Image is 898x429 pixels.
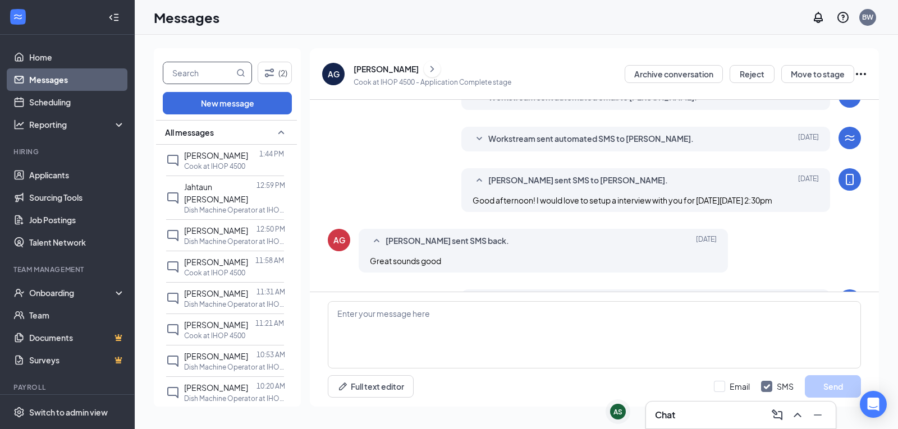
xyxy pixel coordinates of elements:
[29,407,108,418] div: Switch to admin view
[488,132,694,146] span: Workstream sent automated SMS to [PERSON_NAME].
[166,229,180,242] svg: ChatInactive
[29,326,125,349] a: DocumentsCrown
[166,354,180,368] svg: ChatInactive
[29,304,125,326] a: Team
[13,407,25,418] svg: Settings
[163,92,292,114] button: New message
[836,11,850,24] svg: QuestionInfo
[473,132,486,146] svg: SmallChevronDown
[812,11,825,24] svg: Notifications
[184,257,248,267] span: [PERSON_NAME]
[184,362,285,372] p: Dish Machine Operator at IHOP 4500
[184,182,248,204] span: Jahtaun [PERSON_NAME]
[386,234,509,248] span: [PERSON_NAME] sent SMS back.
[184,237,285,246] p: Dish Machine Operator at IHOP 4500
[184,331,245,340] p: Cook at IHOP 4500
[354,63,419,75] div: [PERSON_NAME]
[256,381,285,391] p: 10:20 AM
[29,68,125,91] a: Messages
[29,231,125,253] a: Talent Network
[798,174,819,187] span: [DATE]
[354,77,511,87] p: Cook at IHOP 4500 - Application Complete stage
[184,394,285,403] p: Dish Machine Operator at IHOP 4500
[862,12,873,22] div: BW
[805,375,861,398] button: Send
[13,119,25,130] svg: Analysis
[29,164,125,186] a: Applicants
[488,174,668,187] span: [PERSON_NAME] sent SMS to [PERSON_NAME].
[613,407,622,417] div: AS
[236,68,245,77] svg: MagnifyingGlass
[473,195,772,205] span: Good afternoon! I would love to setup a interview with you for [DATE][DATE] 2:30pm
[166,292,180,305] svg: ChatInactive
[256,224,285,234] p: 12:50 PM
[263,66,276,80] svg: Filter
[184,382,248,393] span: [PERSON_NAME]
[184,150,248,160] span: [PERSON_NAME]
[809,406,827,424] button: Minimize
[424,61,441,77] button: ChevronRight
[370,256,441,266] span: Great sounds good
[166,154,180,167] svg: ChatInactive
[696,234,717,248] span: [DATE]
[154,8,219,27] h1: Messages
[29,119,126,130] div: Reporting
[473,174,486,187] svg: SmallChevronUp
[29,287,116,298] div: Onboarding
[13,265,123,274] div: Team Management
[791,408,804,422] svg: ChevronUp
[184,320,248,330] span: [PERSON_NAME]
[12,11,24,22] svg: WorkstreamLogo
[256,350,285,359] p: 10:53 AM
[337,381,349,392] svg: Pen
[768,406,786,424] button: ComposeMessage
[843,173,856,186] svg: MobileSms
[798,132,819,146] span: [DATE]
[184,351,248,361] span: [PERSON_NAME]
[843,131,856,145] svg: WorkstreamLogo
[184,299,285,309] p: Dish Machine Operator at IHOP 4500
[166,386,180,399] svg: ChatInactive
[13,287,25,298] svg: UserCheck
[258,62,292,84] button: Filter (2)
[166,260,180,274] svg: ChatInactive
[860,391,887,418] div: Open Intercom Messenger
[427,62,438,76] svg: ChevronRight
[333,234,345,246] div: AG
[13,382,123,392] div: Payroll
[328,375,414,398] button: Full text editorPen
[165,127,214,138] span: All messages
[625,65,723,83] button: Archive conversation
[274,126,288,139] svg: SmallChevronUp
[255,256,284,265] p: 11:58 AM
[29,209,125,231] a: Job Postings
[184,268,245,278] p: Cook at IHOP 4500
[370,234,383,248] svg: SmallChevronUp
[163,62,234,84] input: Search
[256,287,285,297] p: 11:31 AM
[29,91,125,113] a: Scheduling
[771,408,784,422] svg: ComposeMessage
[730,65,775,83] button: Reject
[184,225,248,236] span: [PERSON_NAME]
[166,323,180,336] svg: ChatInactive
[259,149,284,159] p: 1:44 PM
[328,68,340,80] div: AG
[166,191,180,205] svg: ChatInactive
[108,12,120,23] svg: Collapse
[184,205,285,215] p: Dish Machine Operator at IHOP 4500
[29,186,125,209] a: Sourcing Tools
[811,408,824,422] svg: Minimize
[29,349,125,371] a: SurveysCrown
[256,181,285,190] p: 12:59 PM
[13,147,123,156] div: Hiring
[184,288,248,298] span: [PERSON_NAME]
[655,409,675,421] h3: Chat
[789,406,807,424] button: ChevronUp
[184,162,245,171] p: Cook at IHOP 4500
[781,65,854,83] button: Move to stage
[29,46,125,68] a: Home
[255,319,284,328] p: 11:21 AM
[854,67,868,81] svg: Ellipses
